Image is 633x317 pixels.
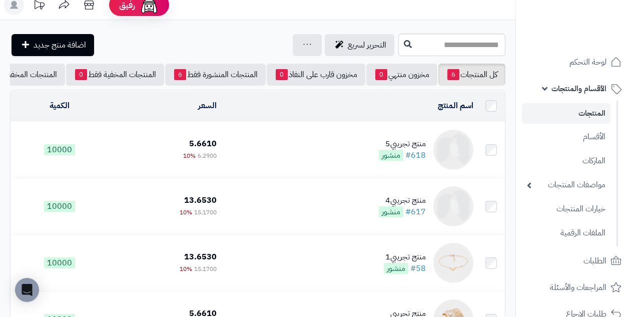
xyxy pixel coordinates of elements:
[50,100,70,112] a: الكمية
[165,64,266,86] a: المنتجات المنشورة فقط6
[189,138,217,150] span: 5.6610
[384,263,408,274] span: منشور
[433,130,473,170] img: منتج تجريبي5
[325,34,394,56] a: التحرير لسريع
[198,100,217,112] a: السعر
[433,186,473,226] img: منتج تجريبي4
[522,150,610,172] a: الماركات
[405,149,426,161] a: #618
[66,64,164,86] a: المنتجات المخفية فقط0
[384,251,426,263] div: منتج تجريبي1
[522,249,627,273] a: الطلبات
[180,208,192,217] span: 10%
[569,55,606,69] span: لوحة التحكم
[438,64,505,86] a: كل المنتجات6
[194,264,217,273] span: 15.1700
[184,251,217,263] span: 13.6530
[180,264,192,273] span: 10%
[522,103,610,124] a: المنتجات
[551,82,606,96] span: الأقسام والمنتجات
[379,138,426,150] div: منتج تجريبي5
[194,208,217,217] span: 15.1700
[379,150,403,161] span: منشور
[447,69,459,80] span: 6
[522,50,627,74] a: لوحة التحكم
[438,100,473,112] a: اسم المنتج
[522,198,610,220] a: خيارات المنتجات
[522,174,610,196] a: مواصفات المنتجات
[174,69,186,80] span: 6
[44,201,75,212] span: 10000
[522,275,627,299] a: المراجعات والأسئلة
[379,195,426,206] div: منتج تجريبي4
[522,222,610,244] a: الملفات الرقمية
[433,243,473,283] img: منتج تجريبي1
[12,34,94,56] a: اضافة منتج جديد
[184,194,217,206] span: 13.6530
[276,69,288,80] span: 0
[15,278,39,302] div: Open Intercom Messenger
[375,69,387,80] span: 0
[198,151,217,160] span: 6.2900
[583,254,606,268] span: الطلبات
[75,69,87,80] span: 0
[34,39,86,51] span: اضافة منتج جديد
[366,64,437,86] a: مخزون منتهي0
[44,257,75,268] span: 10000
[550,280,606,294] span: المراجعات والأسئلة
[522,126,610,148] a: الأقسام
[267,64,365,86] a: مخزون قارب على النفاذ0
[410,262,426,274] a: #58
[44,144,75,155] span: 10000
[183,151,196,160] span: 10%
[405,206,426,218] a: #617
[348,39,386,51] span: التحرير لسريع
[379,206,403,217] span: منشور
